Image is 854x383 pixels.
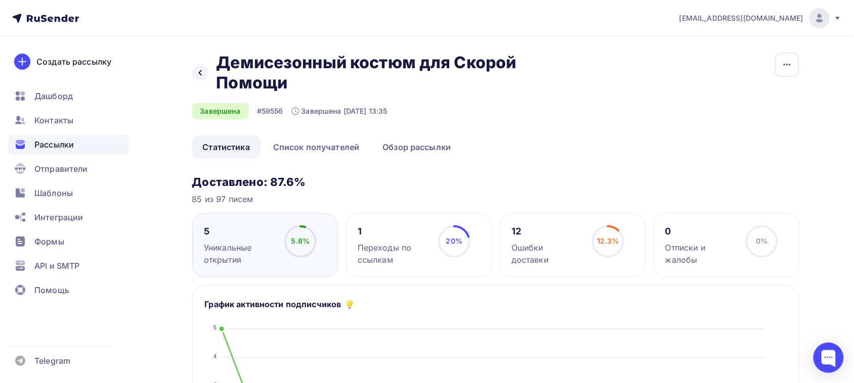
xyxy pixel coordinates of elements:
span: Шаблоны [34,187,73,199]
span: [EMAIL_ADDRESS][DOMAIN_NAME] [679,13,803,23]
h2: Демисезонный костюм для Скорой Помощи [217,53,522,93]
a: Список получателей [263,135,370,159]
div: #59556 [257,106,283,116]
span: 20% [446,236,462,245]
div: Создать рассылку [36,56,111,68]
a: [EMAIL_ADDRESS][DOMAIN_NAME] [679,8,842,28]
h3: Доставлено: 87.6% [192,175,799,189]
div: Переходы по ссылкам [358,242,429,266]
span: Отправители [34,163,88,175]
span: Интеграции [34,211,83,223]
span: Контакты [34,114,73,126]
div: 85 из 97 писем [192,193,799,205]
div: Завершена [192,103,249,119]
div: 12 [511,225,583,237]
a: Дашборд [8,86,129,106]
span: 5.8% [291,236,310,245]
a: Обзор рассылки [372,135,461,159]
tspan: 4 [213,353,217,359]
span: Telegram [34,355,70,367]
span: Рассылки [34,138,74,151]
div: Ошибки доставки [511,242,583,266]
a: Рассылки [8,134,129,155]
div: Отписки и жалобы [665,242,737,266]
div: 0 [665,225,737,237]
span: Формы [34,235,64,248]
span: API и SMTP [34,260,79,272]
a: Шаблоны [8,183,129,203]
tspan: 5 [213,325,217,331]
a: Статистика [192,135,261,159]
div: 5 [204,225,275,237]
span: Дашборд [34,90,73,102]
div: 1 [358,225,429,237]
div: Уникальные открытия [204,242,275,266]
span: Помощь [34,284,69,296]
h5: График активности подписчиков [205,298,341,310]
div: Завершена [DATE] 13:35 [291,106,388,116]
span: 0% [756,236,767,245]
span: 12.3% [597,236,619,245]
a: Контакты [8,110,129,130]
a: Отправители [8,159,129,179]
a: Формы [8,231,129,252]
